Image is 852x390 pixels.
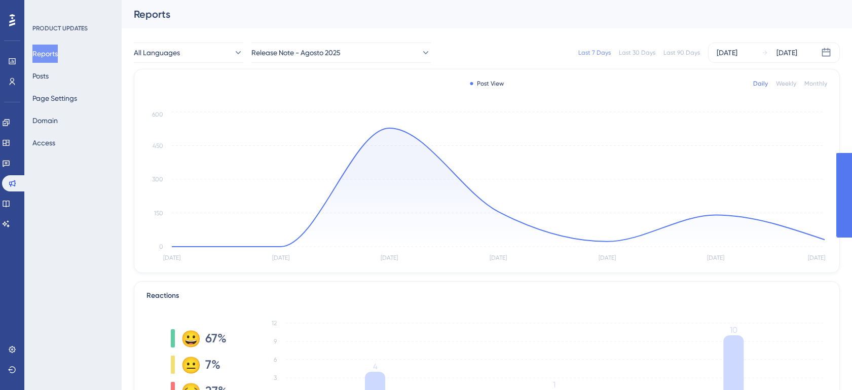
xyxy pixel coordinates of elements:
[251,43,431,63] button: Release Note - Agosto 2025
[599,254,616,261] tspan: [DATE]
[707,254,724,261] tspan: [DATE]
[578,49,611,57] div: Last 7 Days
[32,111,58,130] button: Domain
[134,43,243,63] button: All Languages
[274,356,277,363] tspan: 6
[205,357,220,373] span: 7%
[274,338,277,345] tspan: 9
[272,254,289,261] tspan: [DATE]
[776,80,796,88] div: Weekly
[776,47,797,59] div: [DATE]
[134,47,180,59] span: All Languages
[32,45,58,63] button: Reports
[205,330,227,346] span: 67%
[32,89,77,107] button: Page Settings
[159,243,163,250] tspan: 0
[134,7,814,21] div: Reports
[152,111,163,118] tspan: 600
[272,320,277,327] tspan: 12
[808,254,825,261] tspan: [DATE]
[490,254,507,261] tspan: [DATE]
[717,47,737,59] div: [DATE]
[663,49,700,57] div: Last 90 Days
[163,254,180,261] tspan: [DATE]
[804,80,827,88] div: Monthly
[181,330,197,346] div: 😀
[146,290,827,302] div: Reactions
[619,49,655,57] div: Last 30 Days
[274,374,277,381] tspan: 3
[470,80,504,88] div: Post View
[32,67,49,85] button: Posts
[152,176,163,183] tspan: 300
[153,142,163,149] tspan: 450
[181,357,197,373] div: 😐
[251,47,341,59] span: Release Note - Agosto 2025
[373,362,378,371] tspan: 4
[809,350,840,380] iframe: UserGuiding AI Assistant Launcher
[32,24,88,32] div: PRODUCT UPDATES
[753,80,768,88] div: Daily
[154,210,163,217] tspan: 150
[730,325,737,335] tspan: 10
[32,134,55,152] button: Access
[381,254,398,261] tspan: [DATE]
[553,380,555,389] tspan: 1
